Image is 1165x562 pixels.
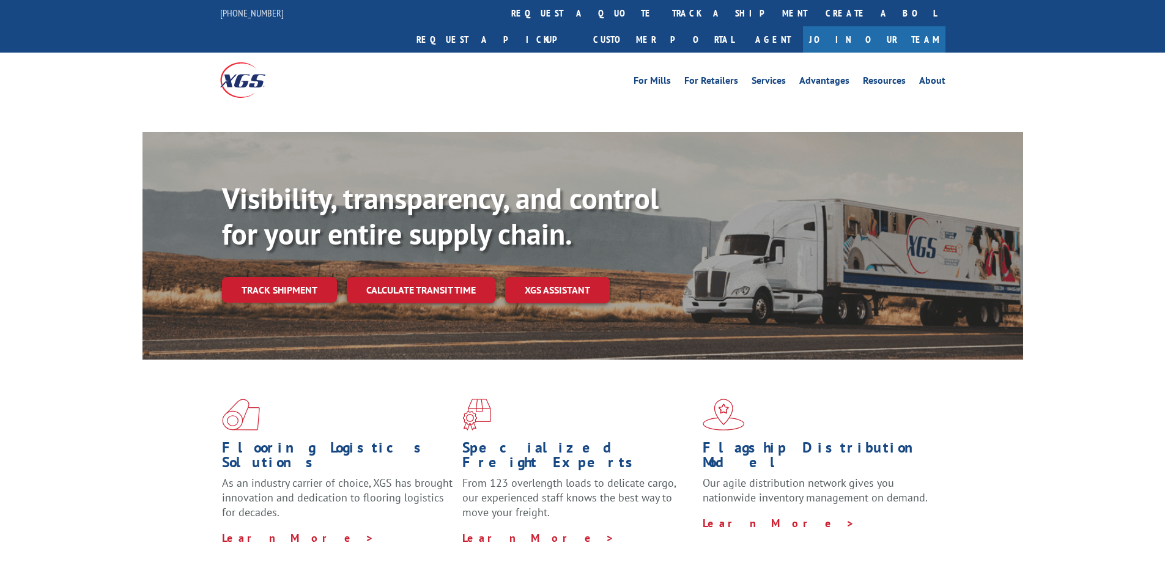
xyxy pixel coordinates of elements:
[505,277,610,303] a: XGS ASSISTANT
[222,399,260,431] img: xgs-icon-total-supply-chain-intelligence-red
[462,440,693,476] h1: Specialized Freight Experts
[799,76,849,89] a: Advantages
[462,476,693,530] p: From 123 overlength loads to delicate cargo, our experienced staff knows the best way to move you...
[222,179,659,253] b: Visibility, transparency, and control for your entire supply chain.
[703,440,934,476] h1: Flagship Distribution Model
[222,277,337,303] a: Track shipment
[222,531,374,545] a: Learn More >
[584,26,743,53] a: Customer Portal
[703,399,745,431] img: xgs-icon-flagship-distribution-model-red
[752,76,786,89] a: Services
[863,76,906,89] a: Resources
[743,26,803,53] a: Agent
[222,476,453,519] span: As an industry carrier of choice, XGS has brought innovation and dedication to flooring logistics...
[919,76,945,89] a: About
[407,26,584,53] a: Request a pickup
[703,516,855,530] a: Learn More >
[220,7,284,19] a: [PHONE_NUMBER]
[462,531,615,545] a: Learn More >
[347,277,495,303] a: Calculate transit time
[634,76,671,89] a: For Mills
[462,399,491,431] img: xgs-icon-focused-on-flooring-red
[684,76,738,89] a: For Retailers
[222,440,453,476] h1: Flooring Logistics Solutions
[703,476,928,505] span: Our agile distribution network gives you nationwide inventory management on demand.
[803,26,945,53] a: Join Our Team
